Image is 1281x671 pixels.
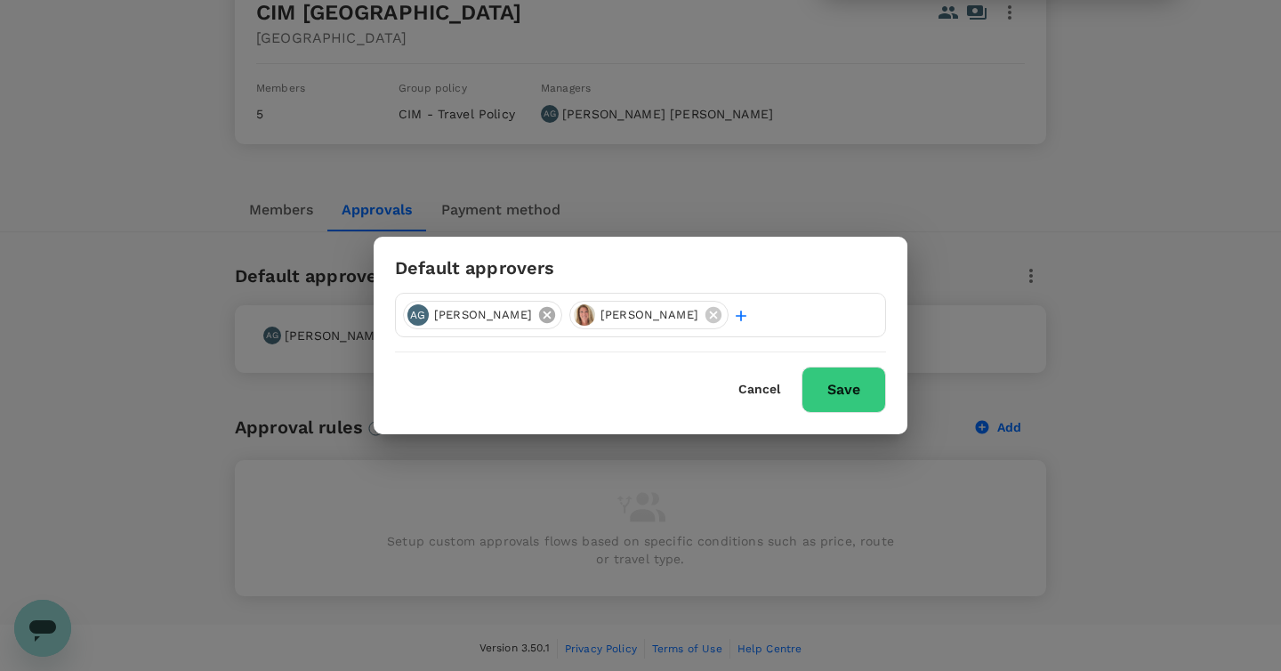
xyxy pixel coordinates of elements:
[423,307,543,324] span: [PERSON_NAME]
[802,367,886,413] button: Save
[569,301,729,329] div: [PERSON_NAME]
[395,258,555,279] h3: Default approvers
[407,304,429,326] div: AG
[590,307,709,324] span: [PERSON_NAME]
[738,383,780,397] button: Cancel
[403,301,562,329] div: AG[PERSON_NAME]
[574,304,595,326] img: avatar-6789326106eb3.jpeg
